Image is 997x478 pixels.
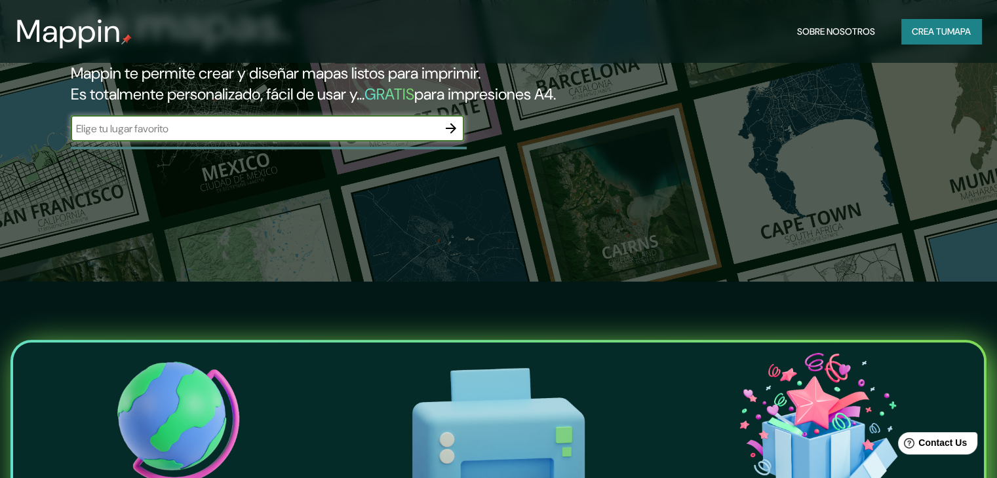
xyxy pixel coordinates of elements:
[880,427,983,464] iframe: Help widget launcher
[797,26,875,37] font: Sobre nosotros
[947,26,971,37] font: mapa
[901,19,981,44] button: Crea tumapa
[71,121,438,136] input: Elige tu lugar favorito
[912,26,947,37] font: Crea tu
[121,34,132,45] img: pin de mapeo
[16,10,121,52] font: Mappin
[71,63,480,83] font: Mappin te permite crear y diseñar mapas listos para imprimir.
[71,84,364,104] font: Es totalmente personalizado, fácil de usar y...
[792,19,880,44] button: Sobre nosotros
[364,84,414,104] font: GRATIS
[414,84,556,104] font: para impresiones A4.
